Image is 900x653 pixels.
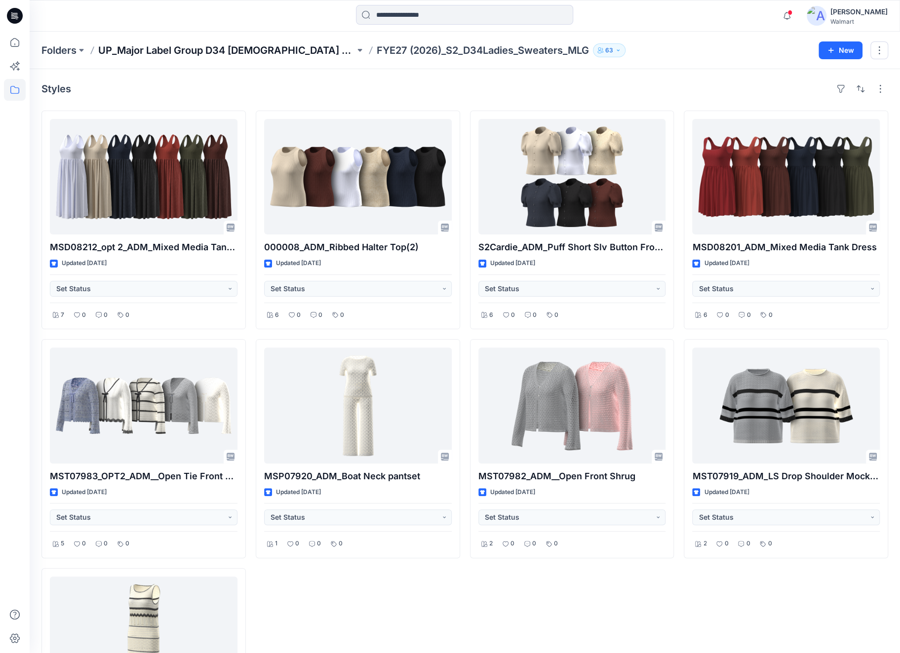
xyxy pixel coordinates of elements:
[61,538,64,549] p: 5
[490,258,535,269] p: Updated [DATE]
[554,538,558,549] p: 0
[768,310,772,320] p: 0
[692,240,880,254] p: MSD08201_ADM_Mixed Media Tank Dress
[50,240,237,254] p: MSD08212_opt 2_ADM_Mixed Media Tank Dress
[692,347,880,463] a: MST07919_ADM_LS Drop Shoulder Mock Neck Sweater
[830,6,888,18] div: [PERSON_NAME]
[830,18,888,25] div: Walmart
[264,119,452,234] a: 000008_ADM_Ribbed Halter Top(2)
[489,538,493,549] p: 2
[264,469,452,483] p: MSP07920_ADM_Boat Neck pantset
[276,487,321,498] p: Updated [DATE]
[50,347,237,463] a: MST07983_OPT2_ADM__Open Tie Front Shrug
[317,538,321,549] p: 0
[704,258,749,269] p: Updated [DATE]
[692,469,880,483] p: MST07919_ADM_LS Drop Shoulder Mock Neck Sweater
[511,310,515,320] p: 0
[533,310,537,320] p: 0
[532,538,536,549] p: 0
[725,310,729,320] p: 0
[82,538,86,549] p: 0
[62,258,107,269] p: Updated [DATE]
[276,258,321,269] p: Updated [DATE]
[125,538,129,549] p: 0
[62,487,107,498] p: Updated [DATE]
[703,310,707,320] p: 6
[339,538,343,549] p: 0
[768,538,772,549] p: 0
[61,310,64,320] p: 7
[295,538,299,549] p: 0
[478,119,666,234] a: S2Cardie_ADM_Puff Short Slv Button Front Cardi(2)
[104,538,108,549] p: 0
[490,487,535,498] p: Updated [DATE]
[98,43,355,57] a: UP_Major Label Group D34 [DEMOGRAPHIC_DATA] Sweaters
[82,310,86,320] p: 0
[318,310,322,320] p: 0
[264,347,452,463] a: MSP07920_ADM_Boat Neck pantset
[554,310,558,320] p: 0
[746,538,750,549] p: 0
[104,310,108,320] p: 0
[703,538,706,549] p: 2
[275,538,277,549] p: 1
[478,469,666,483] p: MST07982_ADM__Open Front Shrug
[377,43,589,57] p: FYE27 (2026)_S2_D34Ladies_Sweaters_MLG
[724,538,728,549] p: 0
[297,310,301,320] p: 0
[807,6,826,26] img: avatar
[593,43,626,57] button: 63
[50,469,237,483] p: MST07983_OPT2_ADM__Open Tie Front Shrug
[275,310,279,320] p: 6
[605,45,613,56] p: 63
[704,487,749,498] p: Updated [DATE]
[489,310,493,320] p: 6
[41,43,77,57] a: Folders
[41,83,71,95] h4: Styles
[819,41,862,59] button: New
[264,240,452,254] p: 000008_ADM_Ribbed Halter Top(2)
[125,310,129,320] p: 0
[50,119,237,234] a: MSD08212_opt 2_ADM_Mixed Media Tank Dress
[746,310,750,320] p: 0
[692,119,880,234] a: MSD08201_ADM_Mixed Media Tank Dress
[478,240,666,254] p: S2Cardie_ADM_Puff Short Slv Button Front Cardi(2)
[478,347,666,463] a: MST07982_ADM__Open Front Shrug
[340,310,344,320] p: 0
[510,538,514,549] p: 0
